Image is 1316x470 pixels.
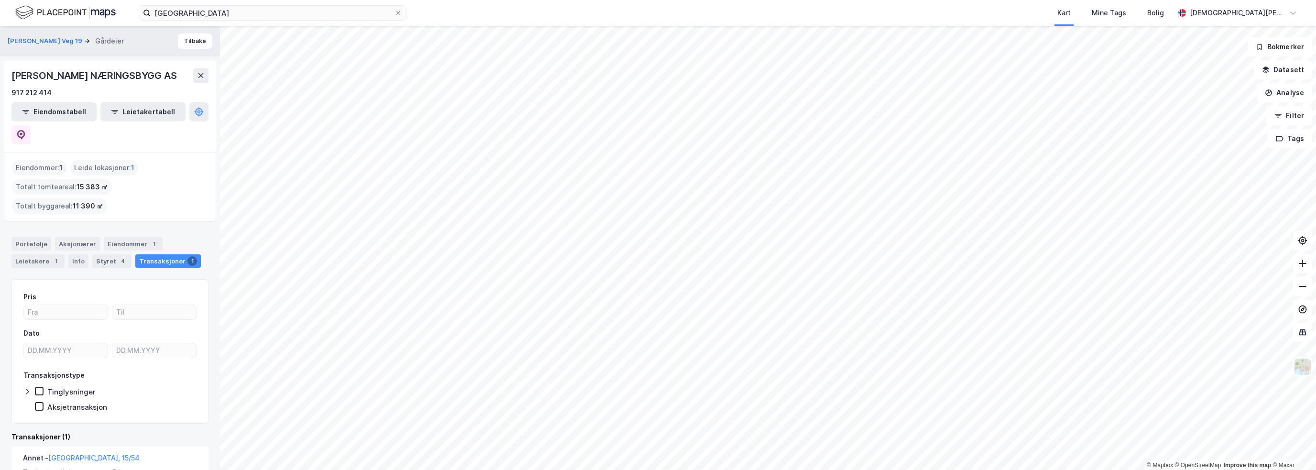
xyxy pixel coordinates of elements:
div: 4 [118,256,128,266]
img: logo.f888ab2527a4732fd821a326f86c7f29.svg [15,4,116,21]
div: Bolig [1147,7,1164,19]
div: Kontrollprogram for chat [1268,424,1316,470]
div: Totalt byggareal : [12,198,107,214]
button: Tilbake [178,33,212,49]
div: Annet - [23,452,140,468]
a: Improve this map [1224,462,1271,469]
div: Leide lokasjoner : [70,160,138,175]
div: 1 [187,256,197,266]
div: Aksjetransaksjon [47,403,107,412]
iframe: Chat Widget [1268,424,1316,470]
div: [DEMOGRAPHIC_DATA][PERSON_NAME] [1190,7,1285,19]
div: Styret [92,254,132,268]
input: DD.MM.YYYY [24,343,108,358]
button: [PERSON_NAME] Veg 19 [8,36,84,46]
div: Tinglysninger [47,387,96,396]
div: Transaksjoner [135,254,201,268]
div: Transaksjonstype [23,370,85,381]
button: Datasett [1254,60,1312,79]
button: Eiendomstabell [11,102,97,121]
div: Kart [1057,7,1071,19]
div: Dato [23,328,40,339]
span: 15 383 ㎡ [77,181,108,193]
input: DD.MM.YYYY [112,343,196,358]
div: 1 [51,256,61,266]
div: Eiendommer : [12,160,66,175]
div: [PERSON_NAME] NÆRINGSBYGG AS [11,68,178,83]
button: Tags [1268,129,1312,148]
div: Pris [23,291,36,303]
div: Gårdeier [95,35,124,47]
button: Bokmerker [1248,37,1312,56]
input: Fra [24,305,108,319]
div: Info [68,254,88,268]
button: Leietakertabell [100,102,186,121]
span: 1 [131,162,134,174]
div: Mine Tags [1092,7,1126,19]
input: Til [112,305,196,319]
div: 917 212 414 [11,87,52,98]
button: Analyse [1257,83,1312,102]
div: Totalt tomteareal : [12,179,112,195]
div: Portefølje [11,237,51,251]
a: OpenStreetMap [1175,462,1221,469]
span: 1 [59,162,63,174]
div: Transaksjoner (1) [11,431,208,443]
span: 11 390 ㎡ [73,200,103,212]
input: Søk på adresse, matrikkel, gårdeiere, leietakere eller personer [151,6,395,20]
button: Filter [1266,106,1312,125]
div: Eiendommer [104,237,163,251]
div: 1 [149,239,159,249]
img: Z [1294,358,1312,376]
a: Mapbox [1147,462,1173,469]
a: [GEOGRAPHIC_DATA], 15/54 [48,454,140,462]
div: Aksjonærer [55,237,100,251]
div: Leietakere [11,254,65,268]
